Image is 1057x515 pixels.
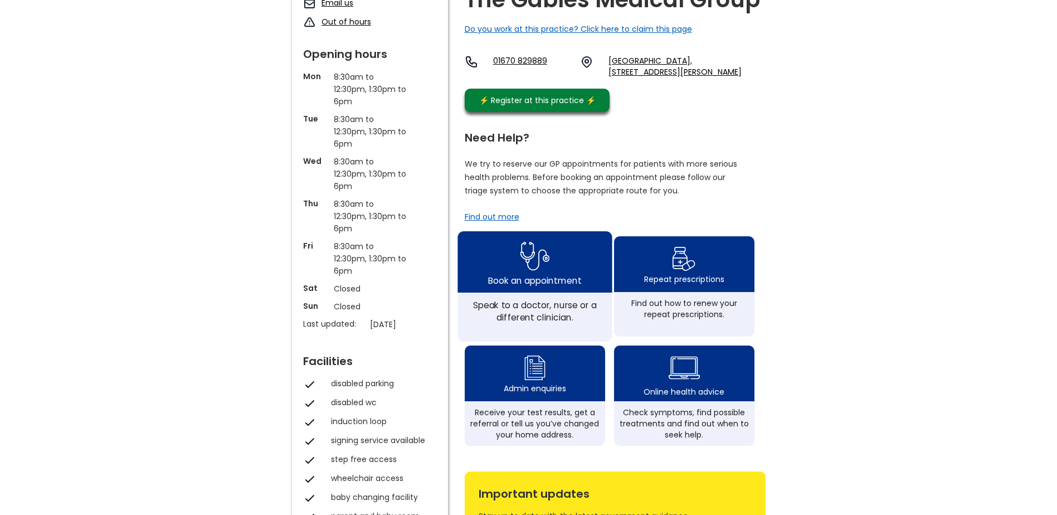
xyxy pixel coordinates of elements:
div: disabled parking [331,378,431,389]
p: Closed [334,300,406,313]
img: practice location icon [580,55,593,69]
div: Need Help? [465,127,754,143]
img: telephone icon [465,55,478,69]
div: disabled wc [331,397,431,408]
p: Mon [303,71,328,82]
div: Admin enquiries [504,383,566,394]
p: 8:30am to 12:30pm, 1:30pm to 6pm [334,198,406,235]
div: baby changing facility [331,492,431,503]
div: Opening hours [303,43,437,60]
p: We try to reserve our GP appointments for patients with more serious health problems. Before book... [465,157,738,197]
p: Last updated: [303,318,364,329]
div: wheelchair access [331,473,431,484]
a: Do you work at this practice? Click here to claim this page [465,23,692,35]
a: Find out more [465,211,519,222]
div: Receive your test results, get a referral or tell us you’ve changed your home address. [470,407,600,440]
div: Check symptoms, find possible treatments and find out when to seek help. [620,407,749,440]
div: Facilities [303,350,437,367]
div: Repeat prescriptions [644,274,724,285]
p: 8:30am to 12:30pm, 1:30pm to 6pm [334,240,406,277]
p: Thu [303,198,328,209]
p: 8:30am to 12:30pm, 1:30pm to 6pm [334,156,406,192]
p: [DATE] [370,318,442,331]
a: repeat prescription iconRepeat prescriptionsFind out how to renew your repeat prescriptions. [614,236,754,337]
div: induction loop [331,416,431,427]
div: Important updates [479,483,752,499]
div: signing service available [331,435,431,446]
p: Tue [303,113,328,124]
div: step free access [331,454,431,465]
a: health advice iconOnline health adviceCheck symptoms, find possible treatments and find out when ... [614,346,754,446]
a: Out of hours [322,16,371,27]
p: 8:30am to 12:30pm, 1:30pm to 6pm [334,113,406,150]
img: admin enquiry icon [523,353,547,383]
p: Fri [303,240,328,251]
p: Closed [334,283,406,295]
div: Online health advice [644,386,724,397]
p: Wed [303,156,328,167]
div: Find out how to renew your repeat prescriptions. [620,298,749,320]
a: [GEOGRAPHIC_DATA], [STREET_ADDRESS][PERSON_NAME] [608,55,765,77]
div: Book an appointment [488,274,581,286]
img: book appointment icon [520,238,549,274]
p: Sun [303,300,328,312]
img: repeat prescription icon [672,244,696,274]
a: ⚡️ Register at this practice ⚡️ [465,89,610,112]
p: 8:30am to 12:30pm, 1:30pm to 6pm [334,71,406,108]
div: ⚡️ Register at this practice ⚡️ [474,94,602,106]
div: Speak to a doctor, nurse or a different clinician. [464,299,606,323]
a: book appointment icon Book an appointmentSpeak to a doctor, nurse or a different clinician. [457,231,612,342]
img: exclamation icon [303,16,316,29]
p: Sat [303,283,328,294]
img: health advice icon [669,349,700,386]
a: admin enquiry iconAdmin enquiriesReceive your test results, get a referral or tell us you’ve chan... [465,346,605,446]
a: 01670 829889 [493,55,572,77]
